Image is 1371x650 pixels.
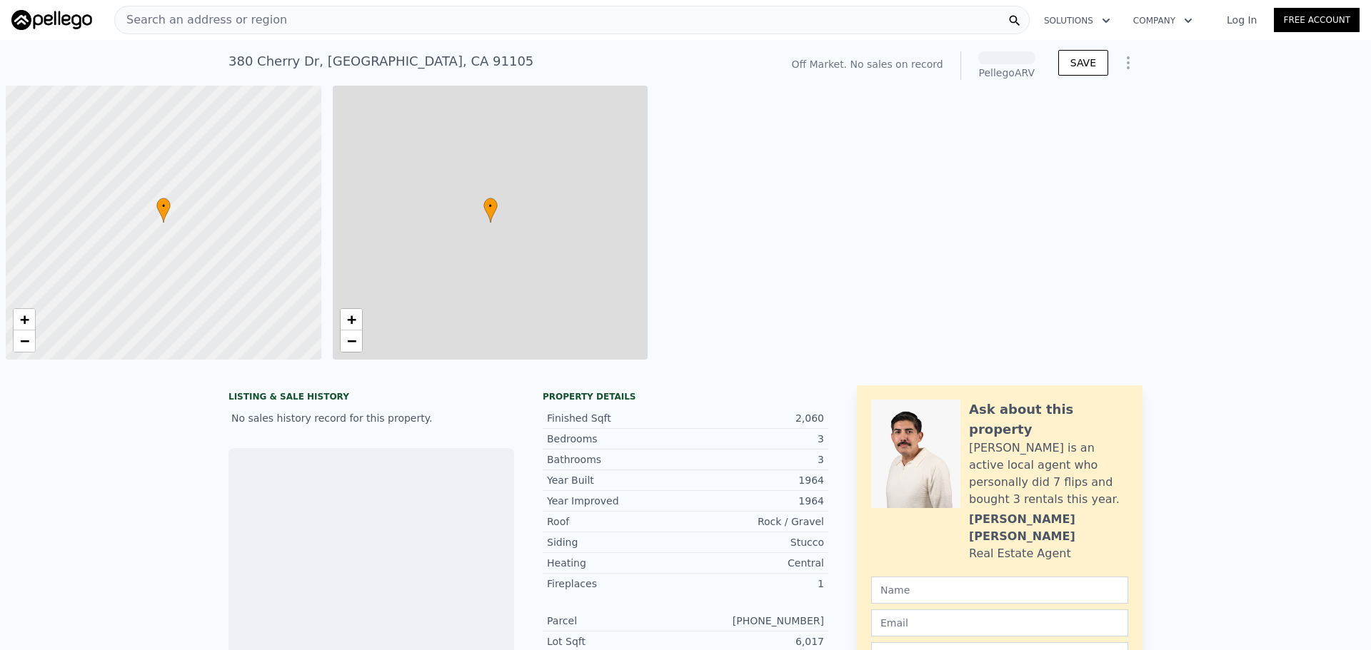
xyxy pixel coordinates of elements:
a: Free Account [1274,8,1360,32]
img: Pellego [11,10,92,30]
div: Pellego ARV [978,66,1035,80]
div: Off Market. No sales on record [791,57,943,71]
div: Year Improved [547,494,685,508]
a: Zoom out [341,330,362,352]
button: Solutions [1033,8,1122,34]
input: Name [871,577,1128,604]
div: 380 Cherry Dr , [GEOGRAPHIC_DATA] , CA 91105 [228,51,533,71]
div: 1 [685,577,824,591]
div: 1964 [685,473,824,487]
span: − [20,332,29,350]
div: [PERSON_NAME] is an active local agent who personally did 7 flips and bought 3 rentals this year. [969,440,1128,508]
div: Real Estate Agent [969,545,1071,562]
span: • [156,200,171,213]
a: Log In [1210,13,1274,27]
button: Company [1122,8,1204,34]
div: Stucco [685,535,824,549]
button: Show Options [1114,49,1142,77]
span: − [346,332,356,350]
div: Rock / Gravel [685,514,824,529]
a: Zoom out [14,330,35,352]
div: 1964 [685,494,824,508]
div: 2,060 [685,411,824,425]
div: Roof [547,514,685,529]
div: Property details [543,391,828,402]
a: Zoom in [341,309,362,330]
div: LISTING & SALE HISTORY [228,391,514,405]
div: [PERSON_NAME] [PERSON_NAME] [969,511,1128,545]
input: Email [871,609,1128,636]
button: SAVE [1058,50,1108,76]
div: Finished Sqft [547,411,685,425]
div: Ask about this property [969,400,1128,440]
div: 3 [685,432,824,446]
span: Search an address or region [115,11,287,29]
div: Fireplaces [547,577,685,591]
div: 6,017 [685,634,824,649]
div: Year Built [547,473,685,487]
div: 3 [685,452,824,467]
div: • [483,198,498,223]
div: • [156,198,171,223]
div: Bathrooms [547,452,685,467]
div: Heating [547,556,685,570]
span: • [483,200,498,213]
span: + [20,310,29,328]
div: Central [685,556,824,570]
div: [PHONE_NUMBER] [685,614,824,628]
a: Zoom in [14,309,35,330]
div: No sales history record for this property. [228,405,514,431]
div: Parcel [547,614,685,628]
div: Bedrooms [547,432,685,446]
span: + [346,310,356,328]
div: Lot Sqft [547,634,685,649]
div: Siding [547,535,685,549]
